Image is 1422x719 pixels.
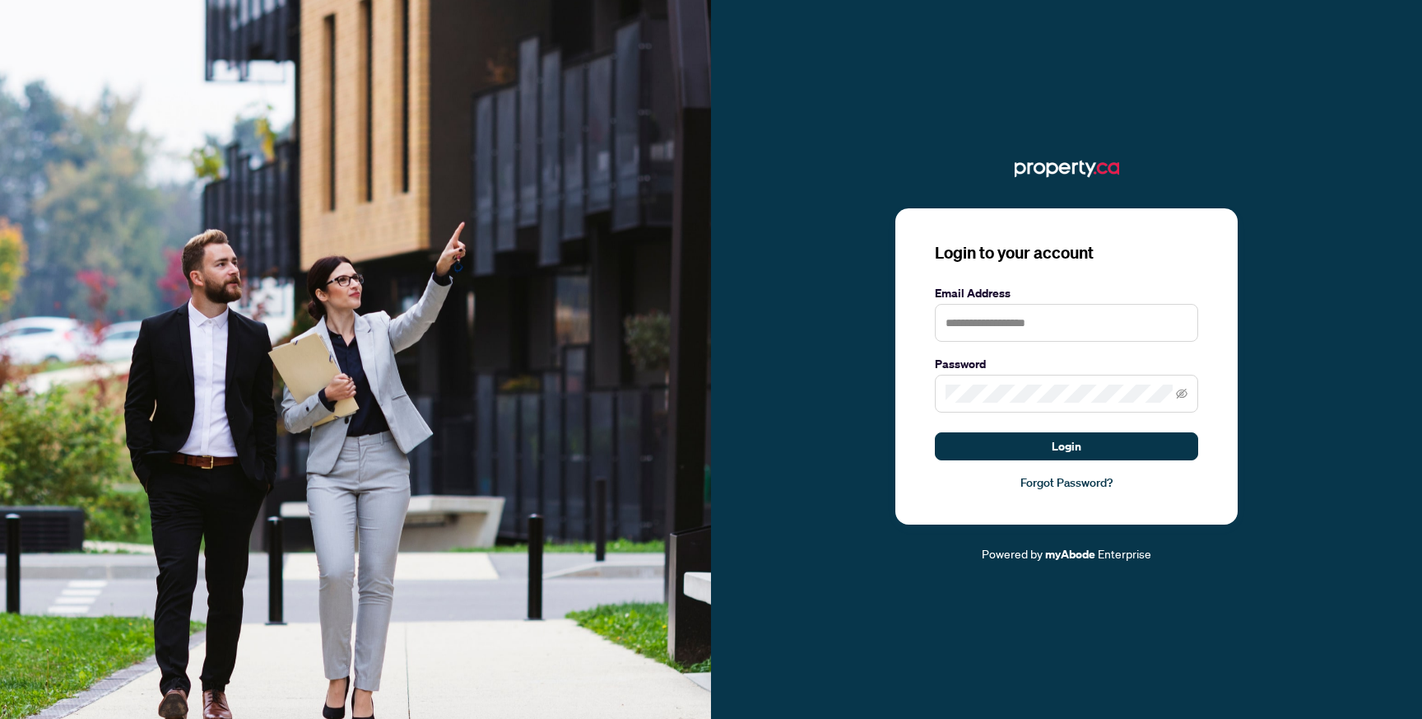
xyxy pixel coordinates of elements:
[935,241,1198,264] h3: Login to your account
[1176,388,1187,399] span: eye-invisible
[1015,156,1119,182] img: ma-logo
[935,474,1198,492] a: Forgot Password?
[982,546,1043,561] span: Powered by
[935,284,1198,302] label: Email Address
[1045,545,1095,563] a: myAbode
[935,432,1198,460] button: Login
[1052,433,1081,460] span: Login
[935,355,1198,373] label: Password
[1098,546,1151,561] span: Enterprise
